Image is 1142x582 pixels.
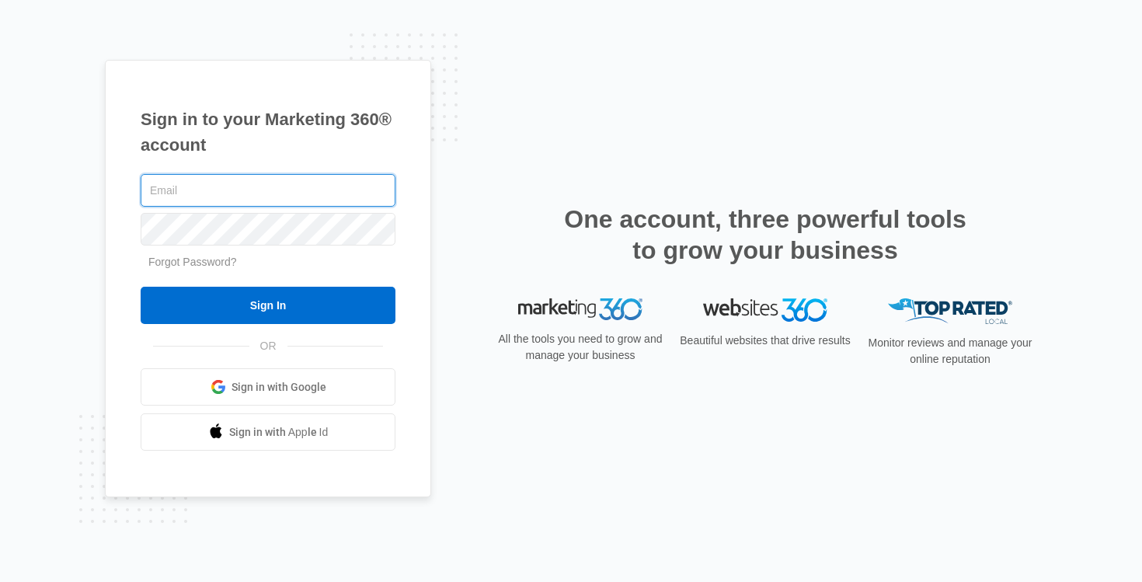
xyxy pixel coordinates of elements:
img: Marketing 360 [518,298,642,320]
img: Top Rated Local [888,298,1012,324]
img: Websites 360 [703,298,827,321]
span: OR [249,338,287,354]
a: Forgot Password? [148,256,237,268]
p: Beautiful websites that drive results [678,333,852,349]
a: Sign in with Apple Id [141,413,395,451]
input: Email [141,174,395,207]
h1: Sign in to your Marketing 360® account [141,106,395,158]
a: Sign in with Google [141,368,395,406]
span: Sign in with Google [232,379,326,396]
span: Sign in with Apple Id [229,424,329,441]
p: All the tools you need to grow and manage your business [493,331,667,364]
input: Sign In [141,287,395,324]
h2: One account, three powerful tools to grow your business [559,204,971,266]
p: Monitor reviews and manage your online reputation [863,335,1037,368]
